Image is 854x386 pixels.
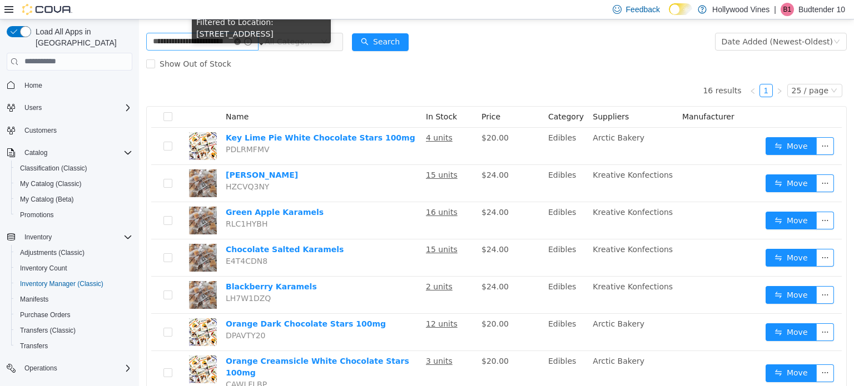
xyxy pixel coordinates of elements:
u: 16 units [287,188,319,197]
a: Classification (Classic) [16,162,92,175]
span: Operations [24,364,57,373]
div: 25 / page [653,65,689,77]
td: Edibles [405,332,449,376]
button: Catalog [2,145,137,161]
span: Name [87,93,110,102]
u: 12 units [287,300,319,309]
button: Inventory Count [11,260,137,276]
span: Inventory [24,233,52,242]
span: Transfers [20,342,48,350]
button: Promotions [11,207,137,223]
img: Banana Karamels hero shot [50,150,78,178]
img: Orange Dark Chocolate Stars 100mg hero shot [50,299,78,327]
button: icon: swapMove [627,267,678,284]
span: CAWLFLBP [87,360,128,369]
span: DPAVTY20 [87,312,127,320]
span: Users [24,103,42,112]
button: Operations [20,362,62,375]
span: Manifests [16,293,132,306]
li: 1 [620,64,634,78]
button: icon: swapMove [627,345,678,363]
a: Chocolate Salted Karamels [87,225,205,234]
span: In Stock [287,93,318,102]
button: Purchase Orders [11,307,137,323]
span: Transfers (Classic) [20,326,76,335]
button: Users [2,100,137,116]
a: Orange Creamsicle White Chocolate Stars 100mg [87,337,270,358]
span: $24.00 [342,151,370,160]
u: 15 units [287,151,319,160]
span: Arctic Bakery [454,337,505,346]
span: Operations [20,362,132,375]
td: Edibles [405,257,449,294]
u: 15 units [287,225,319,234]
button: icon: ellipsis [677,345,695,363]
span: B1 [783,3,792,16]
a: Transfers [16,339,52,353]
button: Classification (Classic) [11,161,137,176]
button: Operations [2,360,137,376]
a: Customers [20,124,61,137]
p: Hollywood Vines [712,3,769,16]
span: Inventory Count [16,262,132,275]
button: icon: swapMove [627,118,678,136]
span: Purchase Orders [20,310,71,319]
td: Edibles [405,220,449,257]
span: Customers [24,126,57,135]
button: Inventory [2,229,137,245]
button: Transfers [11,338,137,354]
button: icon: ellipsis [677,192,695,210]
a: Home [20,79,47,92]
span: My Catalog (Beta) [20,195,74,204]
span: Kreative Konfections [454,188,534,197]
button: Adjustments (Classic) [11,245,137,260]
button: icon: swapMove [627,192,678,210]
a: My Catalog (Classic) [16,177,86,191]
u: 3 units [287,337,314,346]
span: $24.00 [342,225,370,234]
button: Users [20,101,46,114]
li: 16 results [564,64,602,78]
a: Transfers (Classic) [16,324,80,337]
button: icon: swapMove [627,155,678,173]
div: Date Added (Newest-Oldest) [583,14,694,31]
button: Catalog [20,146,52,159]
span: Users [20,101,132,114]
span: Kreative Konfections [454,263,534,272]
span: Purchase Orders [16,308,132,322]
span: Arctic Bakery [454,114,505,123]
span: Catalog [20,146,132,159]
button: Inventory [20,230,56,244]
i: icon: right [637,68,644,75]
span: $20.00 [342,300,370,309]
li: Next Page [634,64,647,78]
i: icon: down [694,19,701,27]
a: Key Lime Pie White Chocolate Stars 100mg [87,114,276,123]
span: Adjustments (Classic) [16,246,132,259]
span: Category [409,93,445,102]
img: Key Lime Pie White Chocolate Stars 100mg hero shot [50,113,78,141]
img: Cova [22,4,72,15]
button: icon: ellipsis [677,229,695,247]
a: Adjustments (Classic) [16,246,89,259]
span: My Catalog (Beta) [16,193,132,206]
span: Manufacturer [543,93,595,102]
button: Inventory Manager (Classic) [11,276,137,292]
img: Blackberry Karamels hero shot [50,262,78,289]
button: icon: ellipsis [677,304,695,322]
button: icon: searchSearch [213,14,270,32]
button: My Catalog (Classic) [11,176,137,192]
span: My Catalog (Classic) [20,179,82,188]
a: Green Apple Karamels [87,188,185,197]
span: PDLRMFMV [87,126,131,134]
button: Home [2,77,137,93]
span: Price [342,93,361,102]
span: Home [20,78,132,92]
img: Chocolate Salted Karamels hero shot [50,224,78,252]
a: Inventory Manager (Classic) [16,277,108,290]
a: Inventory Count [16,262,72,275]
span: E4T4CDN8 [87,237,128,246]
span: Kreative Konfections [454,151,534,160]
button: icon: ellipsis [677,118,695,136]
i: icon: left [610,68,617,75]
